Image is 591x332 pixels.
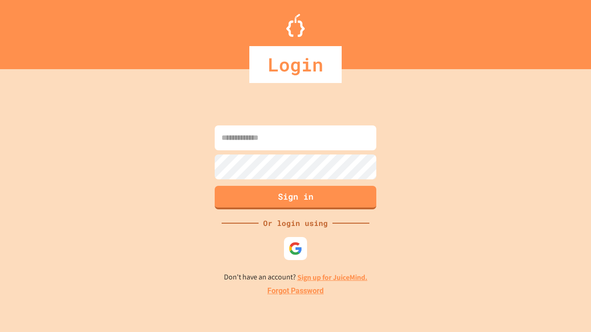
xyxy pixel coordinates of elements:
[224,272,368,283] p: Don't have an account?
[286,14,305,37] img: Logo.svg
[249,46,342,83] div: Login
[267,285,324,296] a: Forgot Password
[289,242,302,255] img: google-icon.svg
[297,273,368,282] a: Sign up for JuiceMind.
[259,218,332,229] div: Or login using
[215,186,376,209] button: Sign in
